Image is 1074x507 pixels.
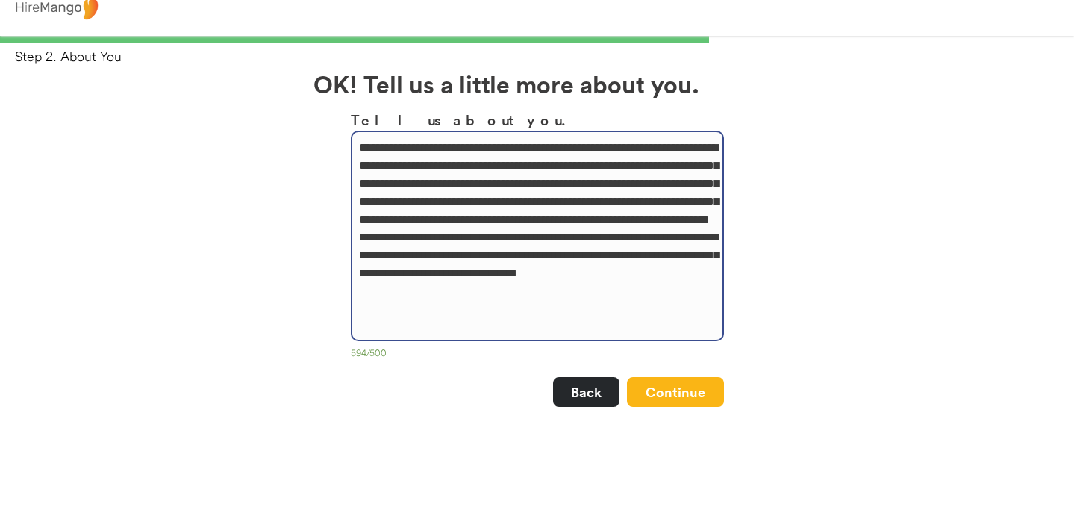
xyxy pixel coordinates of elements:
[351,347,724,362] div: 594/500
[3,36,1071,43] div: 66%
[627,377,724,407] button: Continue
[351,109,724,131] h3: Tell us about you.
[313,66,761,102] h2: OK! Tell us a little more about you.
[553,377,619,407] button: Back
[15,47,1074,66] div: Step 2. About You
